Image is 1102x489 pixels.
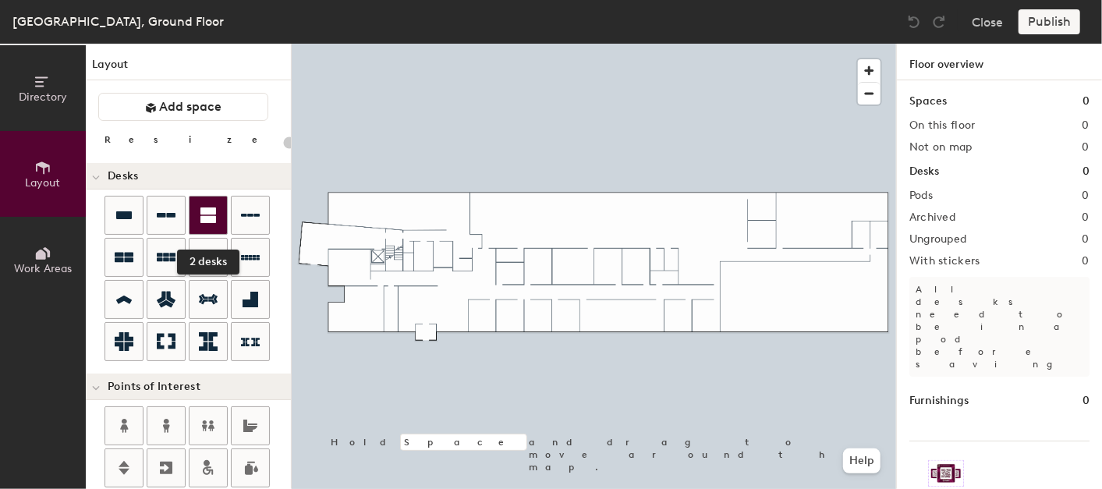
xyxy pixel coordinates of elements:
div: [GEOGRAPHIC_DATA], Ground Floor [12,12,224,31]
div: Resize [105,133,277,146]
h1: Furnishings [909,392,969,409]
h2: With stickers [909,255,980,268]
img: Sticker logo [928,460,964,487]
img: Undo [906,14,922,30]
h2: 0 [1083,190,1090,202]
h2: Pods [909,190,933,202]
span: Add space [160,99,222,115]
h1: 0 [1083,163,1090,180]
h2: 0 [1083,211,1090,224]
h2: Not on map [909,141,973,154]
h1: Desks [909,163,939,180]
h1: Spaces [909,93,947,110]
h2: 0 [1083,119,1090,132]
h2: Ungrouped [909,233,967,246]
span: Work Areas [14,262,72,275]
h2: On this floor [909,119,976,132]
img: Redo [931,14,947,30]
h1: Floor overview [897,44,1102,80]
span: Layout [26,176,61,190]
button: Close [972,9,1003,34]
button: 2 desks [189,196,228,235]
button: Add space [98,93,268,121]
h2: 0 [1083,255,1090,268]
span: Desks [108,170,138,182]
h2: 0 [1083,141,1090,154]
h2: Archived [909,211,955,224]
p: All desks need to be in a pod before saving [909,277,1090,377]
button: Help [843,448,881,473]
span: Directory [19,90,67,104]
span: Points of Interest [108,381,200,393]
h2: 0 [1083,233,1090,246]
h1: Layout [86,56,291,80]
h1: 0 [1083,93,1090,110]
h1: 0 [1083,392,1090,409]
